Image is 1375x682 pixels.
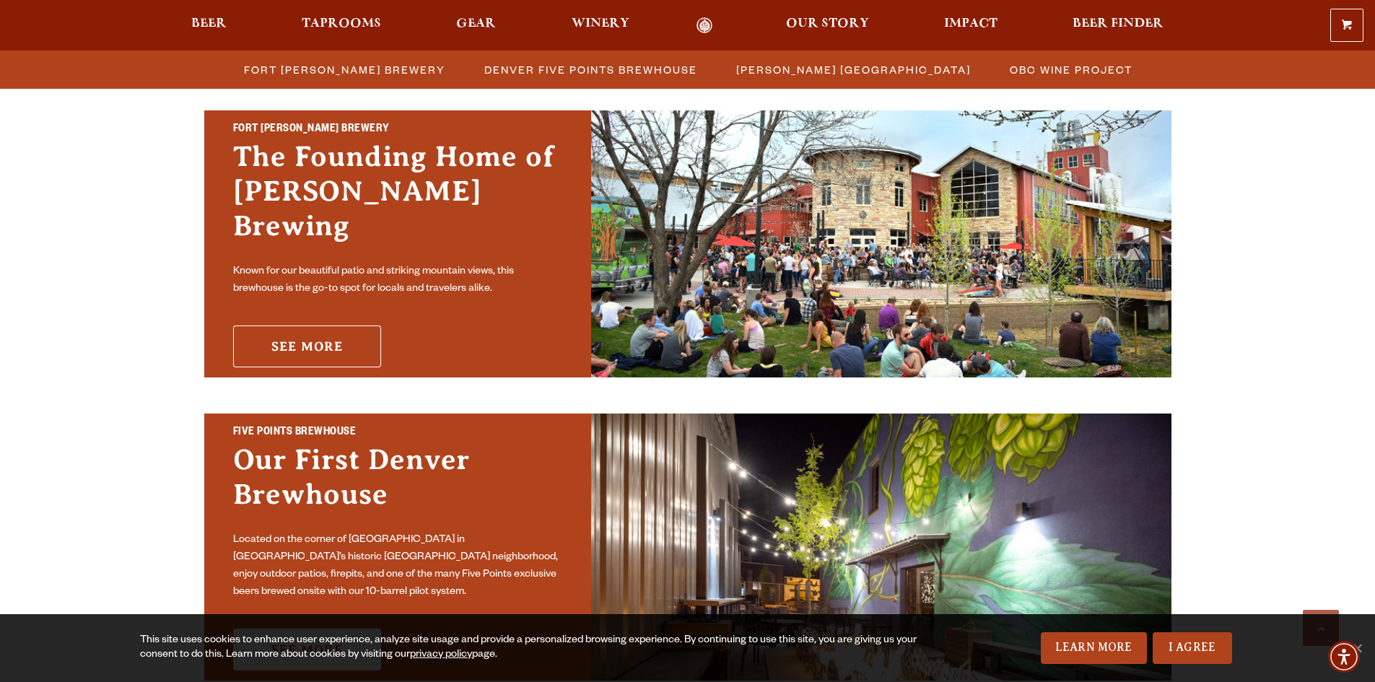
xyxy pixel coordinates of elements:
a: Taprooms [292,17,390,34]
a: privacy policy [410,650,472,661]
span: Our Story [786,18,869,30]
h3: Our First Denver Brewhouse [233,442,562,526]
a: Impact [935,17,1007,34]
a: Learn More [1041,632,1147,664]
a: Winery [562,17,639,34]
span: OBC Wine Project [1010,59,1132,80]
h2: Fort [PERSON_NAME] Brewery [233,121,562,139]
img: Promo Card Aria Label' [591,414,1171,681]
a: See More [233,325,381,367]
a: I Agree [1153,632,1232,664]
span: Fort [PERSON_NAME] Brewery [244,59,445,80]
a: OBC Wine Project [1001,59,1140,80]
h2: Five Points Brewhouse [233,424,562,442]
img: Fort Collins Brewery & Taproom' [591,110,1171,377]
span: Denver Five Points Brewhouse [484,59,697,80]
div: This site uses cookies to enhance user experience, analyze site usage and provide a personalized ... [140,634,922,663]
p: Known for our beautiful patio and striking mountain views, this brewhouse is the go-to spot for l... [233,263,562,298]
a: Beer [182,17,236,34]
span: Beer Finder [1073,18,1164,30]
span: [PERSON_NAME] [GEOGRAPHIC_DATA] [736,59,971,80]
span: Taprooms [302,18,381,30]
span: Impact [944,18,998,30]
a: Scroll to top [1303,610,1339,646]
span: Gear [456,18,496,30]
a: [PERSON_NAME] [GEOGRAPHIC_DATA] [728,59,978,80]
a: Odell Home [678,17,732,34]
a: Gear [447,17,505,34]
p: Located on the corner of [GEOGRAPHIC_DATA] in [GEOGRAPHIC_DATA]’s historic [GEOGRAPHIC_DATA] neig... [233,532,562,601]
a: Denver Five Points Brewhouse [476,59,704,80]
a: Our Story [777,17,878,34]
a: Beer Finder [1063,17,1173,34]
div: Accessibility Menu [1328,641,1360,673]
a: Fort [PERSON_NAME] Brewery [235,59,453,80]
h3: The Founding Home of [PERSON_NAME] Brewing [233,139,562,258]
span: Winery [572,18,629,30]
span: Beer [191,18,227,30]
